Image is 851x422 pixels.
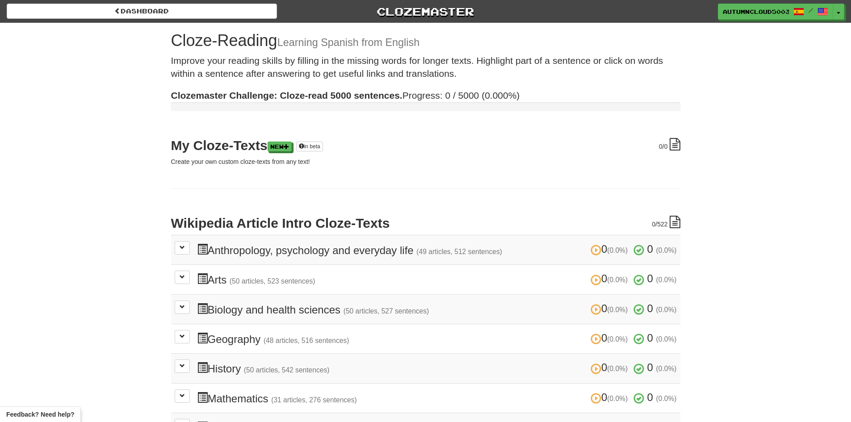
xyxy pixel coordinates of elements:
[277,37,420,48] small: Learning Spanish from English
[607,276,628,284] small: (0.0%)
[197,392,677,405] h3: Mathematics
[197,273,677,286] h3: Arts
[652,216,680,229] div: /522
[723,8,789,16] span: AutumnCloud5003
[171,54,680,80] p: Improve your reading skills by filling in the missing words for longer texts. Highlight part of a...
[656,395,677,402] small: (0.0%)
[197,303,677,316] h3: Biology and health sciences
[171,157,680,166] p: Create your own custom cloze-texts from any text!
[591,243,631,255] span: 0
[271,396,357,404] small: (31 articles, 276 sentences)
[656,365,677,372] small: (0.0%)
[647,272,653,284] span: 0
[171,138,680,153] h2: My Cloze-Texts
[607,335,628,343] small: (0.0%)
[647,243,653,255] span: 0
[591,272,631,284] span: 0
[652,221,655,228] span: 0
[171,216,680,230] h2: Wikipedia Article Intro Cloze-Texts
[718,4,833,20] a: AutumnCloud5003 /
[591,332,631,344] span: 0
[607,395,628,402] small: (0.0%)
[656,247,677,254] small: (0.0%)
[647,332,653,344] span: 0
[647,391,653,403] span: 0
[197,243,677,256] h3: Anthropology, psychology and everyday life
[656,276,677,284] small: (0.0%)
[656,335,677,343] small: (0.0%)
[244,366,330,374] small: (50 articles, 542 sentences)
[197,362,677,375] h3: History
[809,7,813,13] span: /
[7,4,277,19] a: Dashboard
[591,361,631,373] span: 0
[647,361,653,373] span: 0
[290,4,561,19] a: Clozemaster
[197,332,677,345] h3: Geography
[607,365,628,372] small: (0.0%)
[171,90,402,100] strong: Clozemaster Challenge: Cloze-read 5000 sentences.
[591,391,631,403] span: 0
[171,90,520,100] span: Progress: 0 / 5000 (0.000%)
[659,138,680,151] div: /0
[344,307,429,315] small: (50 articles, 527 sentences)
[171,32,680,50] h1: Cloze-Reading
[230,277,315,285] small: (50 articles, 523 sentences)
[6,410,74,419] span: Open feedback widget
[296,142,323,151] a: in beta
[416,248,502,255] small: (49 articles, 512 sentences)
[659,143,662,150] span: 0
[656,306,677,313] small: (0.0%)
[268,142,292,151] a: New
[607,306,628,313] small: (0.0%)
[264,337,349,344] small: (48 articles, 516 sentences)
[607,247,628,254] small: (0.0%)
[647,302,653,314] span: 0
[591,302,631,314] span: 0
